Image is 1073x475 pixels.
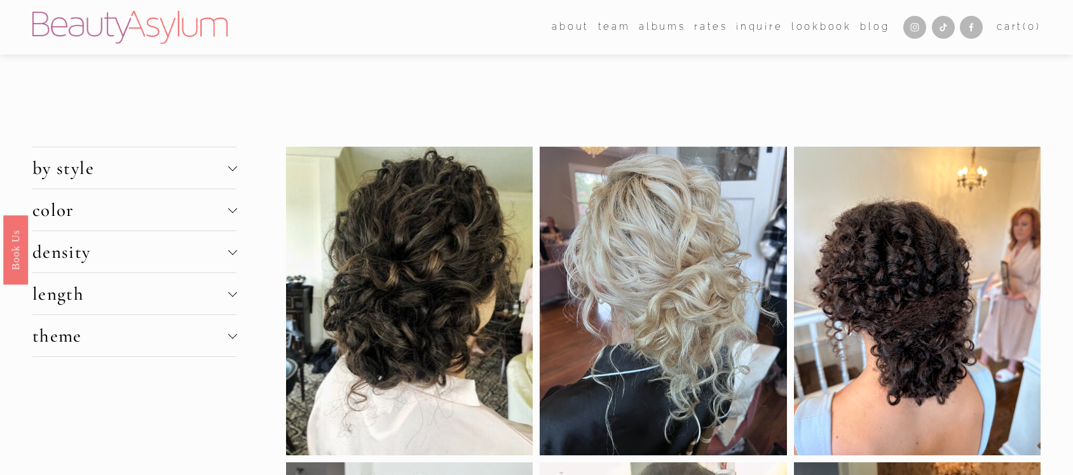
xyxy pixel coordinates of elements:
span: density [32,241,228,263]
span: color [32,199,228,221]
a: Blog [860,18,889,37]
a: albums [639,18,685,37]
span: team [598,18,631,36]
a: Instagram [903,16,926,39]
span: length [32,283,228,305]
a: Inquire [736,18,783,37]
a: TikTok [932,16,955,39]
a: Cart(0) [997,18,1041,36]
button: by style [32,147,237,189]
button: theme [32,315,237,356]
a: Lookbook [791,18,852,37]
span: about [552,18,589,36]
span: by style [32,157,228,179]
button: color [32,189,237,231]
button: density [32,231,237,272]
a: folder dropdown [552,18,589,37]
a: folder dropdown [598,18,631,37]
span: ( ) [1023,21,1041,32]
img: Beauty Asylum | Bridal Hair &amp; Makeup Charlotte &amp; Atlanta [32,11,228,44]
a: Rates [694,18,728,37]
a: Facebook [960,16,983,39]
button: length [32,273,237,314]
span: 0 [1028,21,1036,32]
span: theme [32,324,228,347]
a: Book Us [3,215,28,284]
